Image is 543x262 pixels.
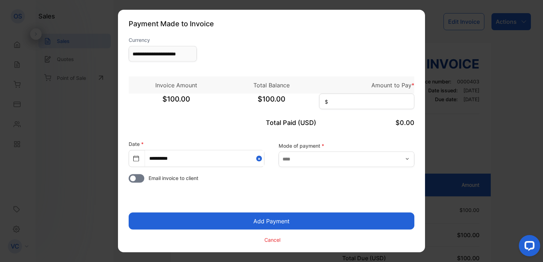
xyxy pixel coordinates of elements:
[224,81,319,89] p: Total Balance
[264,236,280,243] p: Cancel
[129,36,197,44] label: Currency
[129,213,414,230] button: Add Payment
[129,18,414,29] p: Payment Made to Invoice
[149,174,198,182] span: Email invoice to client
[396,119,414,126] span: $0.00
[319,81,414,89] p: Amount to Pay
[256,151,264,167] button: Close
[224,94,319,111] span: $100.00
[129,141,144,147] label: Date
[279,142,414,149] label: Mode of payment
[129,94,224,111] span: $100.00
[224,118,319,127] p: Total Paid (USD)
[129,81,224,89] p: Invoice Amount
[513,232,543,262] iframe: LiveChat chat widget
[325,98,328,105] span: $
